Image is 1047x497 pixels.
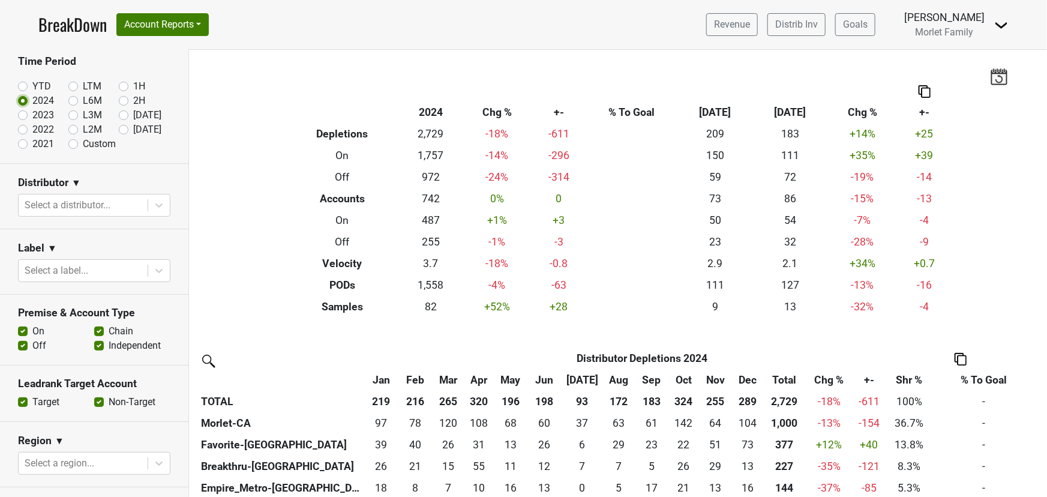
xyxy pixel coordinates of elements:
[806,412,852,434] td: -13 %
[285,123,399,145] th: Depletions
[285,209,399,231] th: On
[399,166,462,188] td: 972
[83,79,101,94] label: LTM
[932,434,1035,456] td: -
[806,456,852,477] td: -35 %
[678,274,753,296] td: 111
[753,101,828,123] th: [DATE]
[399,209,462,231] td: 487
[530,480,559,496] div: 13
[494,412,527,434] td: 68
[399,123,462,145] td: 2,729
[285,231,399,253] th: Off
[401,415,430,431] div: 78
[562,369,603,391] th: Jul: activate to sort column ascending
[898,231,951,253] td: -9
[18,242,44,255] h3: Label
[586,101,678,123] th: % To Goal
[606,459,632,474] div: 7
[753,145,828,166] td: 111
[669,391,698,412] th: 324
[497,459,524,474] div: 11
[736,459,760,474] div: 13
[606,437,632,453] div: 29
[835,13,875,36] a: Goals
[932,456,1035,477] td: -
[898,166,951,188] td: -14
[285,188,399,209] th: Accounts
[198,369,364,391] th: &nbsp;: activate to sort column ascending
[399,188,462,209] td: 742
[55,434,64,448] span: ▼
[462,123,532,145] td: -18 %
[462,209,532,231] td: +1 %
[753,296,828,318] td: 13
[464,434,494,456] td: 31.167
[736,415,760,431] div: 104
[565,459,601,474] div: 7
[399,253,462,274] td: 3.7
[678,145,753,166] td: 150
[462,296,532,318] td: +52 %
[698,391,733,412] th: 255
[736,480,760,496] div: 16
[497,480,524,496] div: 16
[635,391,669,412] th: 183
[32,324,44,339] label: On
[753,209,828,231] td: 54
[565,437,601,453] div: 6
[753,188,828,209] td: 86
[433,391,464,412] th: 265
[766,480,803,496] div: 144
[497,437,524,453] div: 13
[671,480,695,496] div: 21
[433,434,464,456] td: 26.16
[766,437,803,453] div: 377
[367,480,395,496] div: 18
[669,456,698,477] td: 26
[494,369,527,391] th: May: activate to sort column ascending
[898,253,951,274] td: +0.7
[399,231,462,253] td: 255
[133,122,161,137] label: [DATE]
[706,13,758,36] a: Revenue
[827,253,898,274] td: +34 %
[753,253,828,274] td: 2.1
[827,101,898,123] th: Chg %
[116,13,209,36] button: Account Reports
[898,296,951,318] td: -4
[898,123,951,145] td: +25
[133,79,145,94] label: 1H
[635,412,669,434] td: 60.5
[18,435,52,447] h3: Region
[562,456,603,477] td: 7.334
[133,108,161,122] label: [DATE]
[198,351,217,370] img: filter
[753,123,828,145] td: 183
[367,437,395,453] div: 39
[733,369,763,391] th: Dec: activate to sort column ascending
[398,456,433,477] td: 21
[364,412,398,434] td: 97
[698,369,733,391] th: Nov: activate to sort column ascending
[669,369,698,391] th: Oct: activate to sort column ascending
[198,434,364,456] th: Favorite-[GEOGRAPHIC_DATA]
[766,459,803,474] div: 227
[198,391,364,412] th: TOTAL
[855,437,883,453] div: +40
[530,415,559,431] div: 60
[827,188,898,209] td: -15 %
[562,391,603,412] th: 93
[18,378,170,390] h3: Leadrank Target Account
[904,10,985,25] div: [PERSON_NAME]
[399,145,462,166] td: 1,757
[990,68,1008,85] img: last_updated_date
[467,415,491,431] div: 108
[637,480,665,496] div: 17
[994,18,1009,32] img: Dropdown Menu
[859,396,880,408] span: -611
[398,369,433,391] th: Feb: activate to sort column ascending
[532,253,586,274] td: -0.8
[133,94,145,108] label: 2H
[806,434,852,456] td: +12 %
